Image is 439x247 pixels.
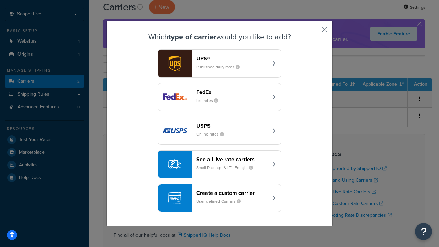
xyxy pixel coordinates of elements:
button: See all live rate carriersSmall Package & LTL Freight [158,150,281,178]
small: List rates [196,97,224,104]
button: ups logoUPS®Published daily rates [158,49,281,78]
small: Published daily rates [196,64,245,70]
button: Create a custom carrierUser-defined Carriers [158,184,281,212]
header: UPS® [196,55,268,62]
strong: type of carrier [168,31,216,43]
button: Open Resource Center [415,223,432,240]
h3: Which would you like to add? [124,33,315,41]
img: usps logo [158,117,192,144]
img: icon-carrier-liverate-becf4550.svg [168,158,181,171]
header: FedEx [196,89,268,95]
header: Create a custom carrier [196,190,268,196]
small: Small Package & LTL Freight [196,165,259,171]
header: See all live rate carriers [196,156,268,163]
button: usps logoUSPSOnline rates [158,117,281,145]
header: USPS [196,122,268,129]
small: Online rates [196,131,229,137]
img: ups logo [158,50,192,77]
img: icon-carrier-custom-c93b8a24.svg [168,191,181,204]
small: User-defined Carriers [196,198,246,204]
img: fedEx logo [158,83,192,111]
button: fedEx logoFedExList rates [158,83,281,111]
